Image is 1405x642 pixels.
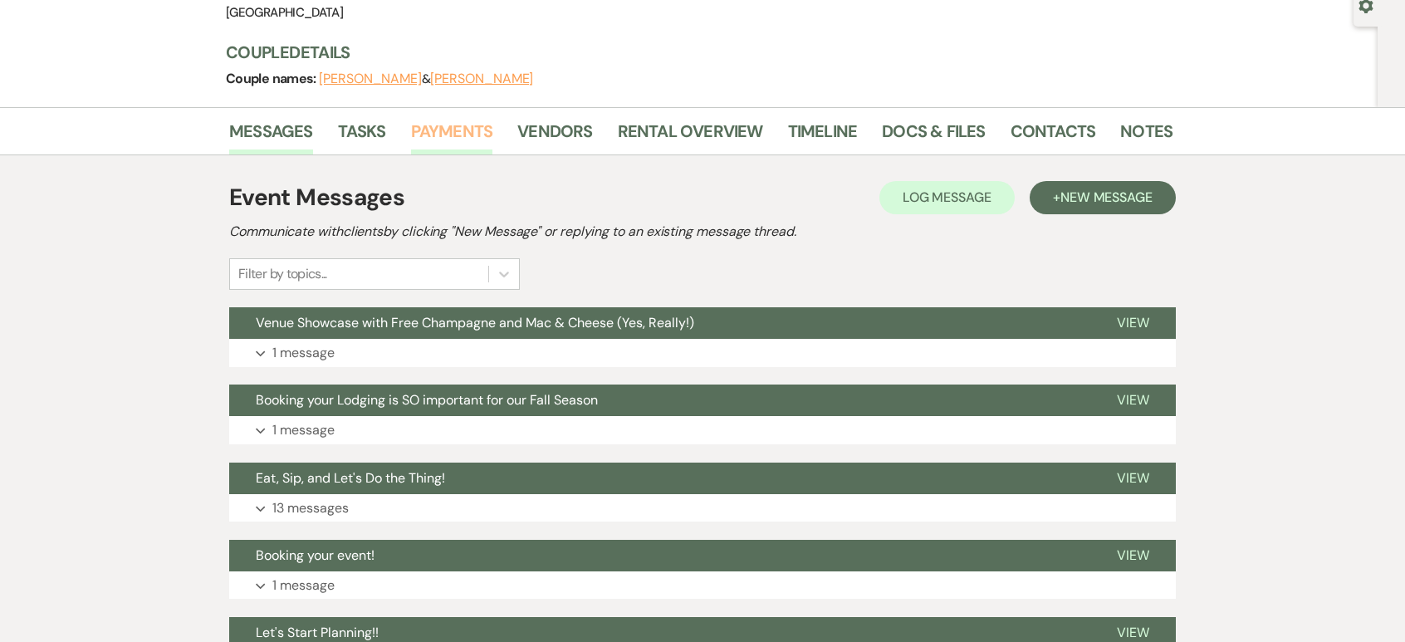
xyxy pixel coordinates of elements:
div: Filter by topics... [238,264,327,284]
p: 1 message [272,342,335,364]
a: Contacts [1011,118,1096,154]
span: Booking your event! [256,546,375,564]
button: View [1090,463,1176,494]
span: Venue Showcase with Free Champagne and Mac & Cheese (Yes, Really!) [256,314,694,331]
h1: Event Messages [229,180,404,215]
a: Timeline [788,118,858,154]
span: View [1117,469,1149,487]
span: View [1117,391,1149,409]
p: 1 message [272,419,335,441]
a: Docs & Files [882,118,985,154]
button: Eat, Sip, and Let's Do the Thing! [229,463,1090,494]
span: New Message [1060,189,1153,206]
button: Booking your Lodging is SO important for our Fall Season [229,385,1090,416]
button: +New Message [1030,181,1176,214]
span: & [319,71,533,87]
button: [PERSON_NAME] [319,72,422,86]
span: View [1117,546,1149,564]
button: Booking your event! [229,540,1090,571]
span: View [1117,314,1149,331]
button: 1 message [229,339,1176,367]
a: Vendors [517,118,592,154]
span: View [1117,624,1149,641]
a: Tasks [338,118,386,154]
button: Log Message [879,181,1015,214]
button: Venue Showcase with Free Champagne and Mac & Cheese (Yes, Really!) [229,307,1090,339]
button: View [1090,385,1176,416]
h2: Communicate with clients by clicking "New Message" or replying to an existing message thread. [229,222,1176,242]
p: 1 message [272,575,335,596]
button: 1 message [229,571,1176,600]
a: Rental Overview [618,118,763,154]
button: 1 message [229,416,1176,444]
button: 13 messages [229,494,1176,522]
span: [GEOGRAPHIC_DATA] [226,4,343,21]
a: Messages [229,118,313,154]
p: 13 messages [272,497,349,519]
a: Notes [1120,118,1172,154]
h3: Couple Details [226,41,1156,64]
a: Payments [411,118,493,154]
button: [PERSON_NAME] [430,72,533,86]
span: Log Message [903,189,991,206]
button: View [1090,307,1176,339]
button: View [1090,540,1176,571]
span: Eat, Sip, and Let's Do the Thing! [256,469,445,487]
span: Booking your Lodging is SO important for our Fall Season [256,391,598,409]
span: Couple names: [226,70,319,87]
span: Let's Start Planning!! [256,624,379,641]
